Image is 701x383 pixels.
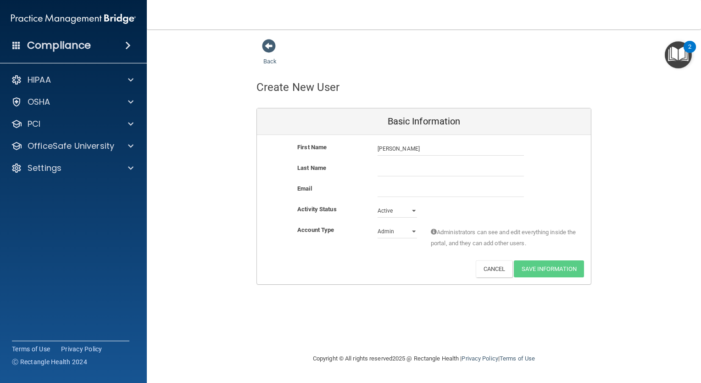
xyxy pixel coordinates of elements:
[27,39,91,52] h4: Compliance
[297,206,337,213] b: Activity Status
[297,226,334,233] b: Account Type
[11,163,134,174] a: Settings
[28,118,40,130] p: PCI
[665,41,692,68] button: Open Resource Center, 2 new notifications
[11,74,134,85] a: HIPAA
[688,47,691,59] div: 2
[297,185,312,192] b: Email
[12,357,87,366] span: Ⓒ Rectangle Health 2024
[256,81,340,93] h4: Create New User
[297,164,326,171] b: Last Name
[28,74,51,85] p: HIPAA
[28,163,61,174] p: Settings
[431,227,577,249] span: Administrators can see and edit everything inside the portal, and they can add other users.
[61,344,102,354] a: Privacy Policy
[28,141,114,152] p: OfficeSafe University
[28,96,50,107] p: OSHA
[500,355,535,362] a: Terms of Use
[11,10,136,28] img: PMB logo
[256,344,591,373] div: Copyright © All rights reserved 2025 @ Rectangle Health | |
[263,47,277,65] a: Back
[514,260,584,277] button: Save Information
[11,96,134,107] a: OSHA
[543,318,690,355] iframe: Drift Widget Chat Controller
[476,260,513,277] button: Cancel
[462,355,498,362] a: Privacy Policy
[11,118,134,130] a: PCI
[12,344,50,354] a: Terms of Use
[257,108,591,135] div: Basic Information
[297,144,327,151] b: First Name
[11,141,134,152] a: OfficeSafe University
